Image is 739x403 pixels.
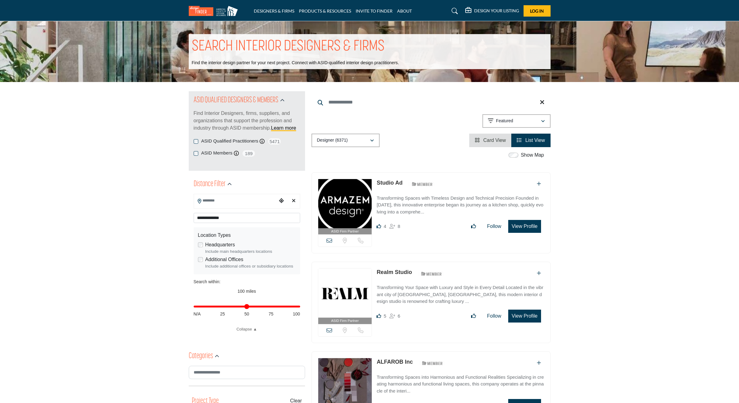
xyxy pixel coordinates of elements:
span: 50 [244,311,249,317]
span: List View [525,138,545,143]
input: Search Location [194,195,277,207]
div: DESIGN YOUR LISTING [465,7,519,15]
a: ASID Firm Partner [318,268,372,324]
img: ASID Members Badge Icon [408,180,436,188]
a: Add To List [537,181,541,186]
a: Add To List [537,360,541,366]
input: Search Keyword [311,95,551,110]
span: 100 miles [238,289,256,294]
a: ASID Firm Partner [318,179,372,235]
p: ALFAROB Inc [377,358,413,366]
a: ALFAROB Inc [377,359,413,365]
a: Search [446,6,462,16]
span: 189 [242,150,256,157]
a: PRODUCTS & RESOURCES [299,8,351,14]
button: Follow [483,220,505,233]
label: Headquarters [205,241,235,248]
h2: Categories [189,351,213,362]
a: Realm Studio [377,269,412,275]
span: 8 [398,224,400,229]
p: Featured [496,118,513,124]
div: Search within: [194,279,300,285]
a: Transforming Spaces with Timeless Design and Technical Precision Founded in [DATE], this innovati... [377,191,544,216]
span: 6 [398,313,400,319]
li: Card View [469,134,511,147]
img: Realm Studio [318,268,372,318]
span: ASID Firm Partner [331,229,359,234]
button: Follow [483,310,505,322]
span: 5 [384,313,386,319]
div: Clear search location [289,194,298,208]
p: Find the interior design partner for your next project. Connect with ASID-qualified interior desi... [192,60,399,66]
button: View Profile [508,310,541,323]
span: N/A [194,311,201,317]
span: 4 [384,224,386,229]
div: Include additional offices or subsidiary locations [205,263,296,269]
li: List View [511,134,550,147]
span: 100 [293,311,300,317]
div: Choose your current location [277,194,286,208]
a: ABOUT [397,8,412,14]
button: View Profile [508,220,541,233]
div: Followers [389,223,400,230]
a: Transforming Spaces into Harmonious and Functional Realities Specializing in creating harmonious ... [377,370,544,395]
label: ASID Members [201,150,233,157]
a: View List [517,138,545,143]
span: Card View [483,138,506,143]
img: Studio Ad [318,179,372,228]
div: Include main headquarters locations [205,248,296,255]
button: Like listing [467,220,480,233]
button: Designer (6371) [311,134,380,147]
button: Log In [524,5,551,17]
img: ASID Members Badge Icon [418,270,445,277]
label: Show Map [521,151,544,159]
h1: SEARCH INTERIOR DESIGNERS & FIRMS [192,37,385,56]
input: Search Category [189,366,305,379]
h2: Distance Filter [194,179,226,190]
label: Additional Offices [205,256,243,263]
a: View Card [475,138,506,143]
p: Transforming Spaces into Harmonious and Functional Realities Specializing in creating harmonious ... [377,374,544,395]
a: Learn more [271,125,296,131]
label: ASID Qualified Practitioners [201,138,258,145]
a: Collapse ▲ [194,326,300,332]
a: Transforming Your Space with Luxury and Style in Every Detail Located in the vibrant city of [GEO... [377,280,544,305]
p: Studio Ad [377,179,402,187]
i: Likes [377,314,381,318]
span: ASID Firm Partner [331,318,359,323]
a: DESIGNERS & FIRMS [254,8,294,14]
button: Featured [482,114,551,128]
p: Designer (6371) [317,137,348,143]
img: Site Logo [189,6,241,16]
span: 5471 [268,138,281,145]
img: ASID Members Badge Icon [419,359,446,367]
input: ASID Members checkbox [194,151,198,156]
select: Select options [194,213,300,223]
a: Add To List [537,271,541,276]
span: 75 [269,311,273,317]
p: Transforming Your Space with Luxury and Style in Every Detail Located in the vibrant city of [GEO... [377,284,544,305]
i: Likes [377,224,381,229]
h2: ASID QUALIFIED DESIGNERS & MEMBERS [194,95,278,106]
div: Followers [389,312,400,320]
div: Location Types [198,232,296,239]
p: Realm Studio [377,268,412,276]
span: 25 [220,311,225,317]
span: Log In [530,8,544,14]
a: INVITE TO FINDER [356,8,393,14]
p: Find Interior Designers, firms, suppliers, and organizations that support the profession and indu... [194,110,300,132]
input: ASID Qualified Practitioners checkbox [194,139,198,144]
p: Transforming Spaces with Timeless Design and Technical Precision Founded in [DATE], this innovati... [377,195,544,216]
h5: DESIGN YOUR LISTING [474,8,519,14]
a: Studio Ad [377,180,402,186]
button: Like listing [467,310,480,322]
